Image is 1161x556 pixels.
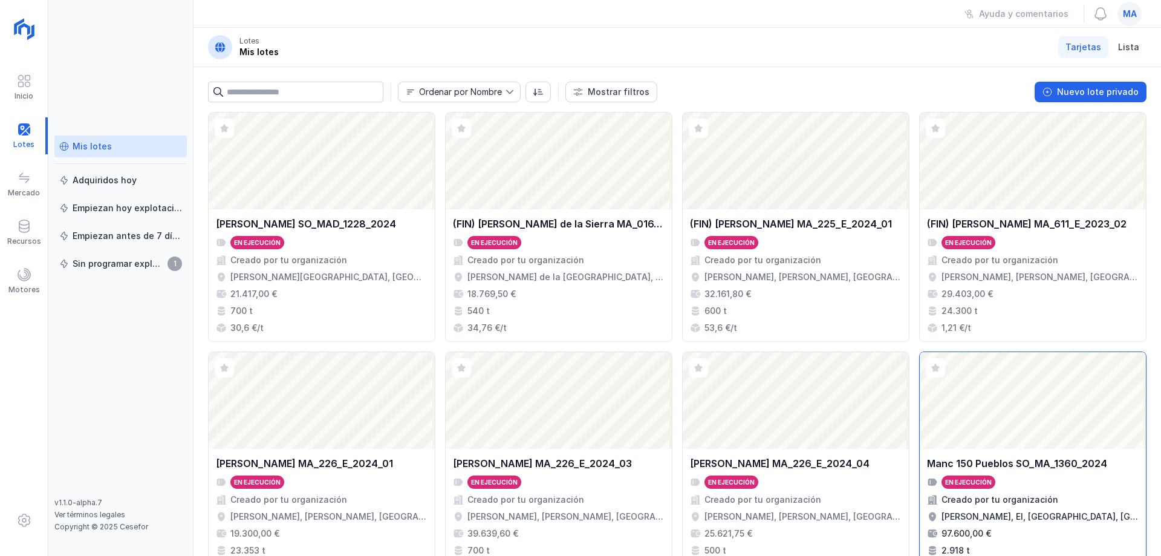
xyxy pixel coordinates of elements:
div: [PERSON_NAME], [PERSON_NAME], [GEOGRAPHIC_DATA], [GEOGRAPHIC_DATA] [704,511,902,523]
div: 29.403,00 € [941,288,993,300]
div: [PERSON_NAME], [PERSON_NAME], [GEOGRAPHIC_DATA], [GEOGRAPHIC_DATA] [941,271,1139,283]
img: logoRight.svg [9,14,39,44]
div: Creado por tu organización [941,494,1058,506]
div: [PERSON_NAME] SO_MAD_1228_2024 [216,217,396,231]
div: Empiezan antes de 7 días [73,230,182,242]
div: [PERSON_NAME][GEOGRAPHIC_DATA], [GEOGRAPHIC_DATA], [GEOGRAPHIC_DATA] [230,271,428,283]
button: Mostrar filtros [565,82,657,102]
div: Creado por tu organización [467,254,584,266]
div: 700 t [230,305,253,317]
div: [PERSON_NAME], [PERSON_NAME], [GEOGRAPHIC_DATA], [GEOGRAPHIC_DATA] [467,511,665,523]
div: 39.639,60 € [467,528,518,540]
div: Copyright © 2025 Cesefor [54,522,187,532]
div: [PERSON_NAME], [PERSON_NAME], [GEOGRAPHIC_DATA], [GEOGRAPHIC_DATA] [230,511,428,523]
div: Creado por tu organización [230,494,347,506]
a: Empiezan hoy explotación [54,197,187,219]
a: Empiezan antes de 7 días [54,225,187,247]
div: Inicio [15,91,33,101]
div: [PERSON_NAME] MA_226_E_2024_01 [216,456,393,471]
div: [PERSON_NAME] de la [GEOGRAPHIC_DATA], [GEOGRAPHIC_DATA], [GEOGRAPHIC_DATA], [GEOGRAPHIC_DATA] [467,271,665,283]
div: (FIN) [PERSON_NAME] de la Sierra MA_016_E_2024_01 [453,217,665,231]
a: (FIN) [PERSON_NAME] de la Sierra MA_016_E_2024_01En ejecuciónCreado por tu organización[PERSON_NA... [445,112,672,342]
div: 25.621,75 € [704,528,752,540]
div: [PERSON_NAME], [PERSON_NAME], [GEOGRAPHIC_DATA], [GEOGRAPHIC_DATA] [704,271,902,283]
div: En ejecución [471,478,518,486]
a: Tarjetas [1058,36,1108,58]
div: Creado por tu organización [467,494,584,506]
div: En ejecución [471,238,518,247]
div: En ejecución [234,478,281,486]
div: En ejecución [234,238,281,247]
span: Tarjetas [1065,41,1101,53]
div: Creado por tu organización [704,254,821,266]
div: Sin programar explotación [73,258,164,270]
div: 34,76 €/t [467,322,507,334]
div: 1,21 €/t [941,322,971,334]
div: 19.300,00 € [230,528,279,540]
div: Mercado [8,188,40,198]
div: En ejecución [708,238,755,247]
a: Sin programar explotación1 [54,253,187,275]
span: Lista [1118,41,1139,53]
a: Adquiridos hoy [54,169,187,191]
a: Lista [1111,36,1146,58]
div: Nuevo lote privado [1057,86,1139,98]
span: Nombre [398,82,506,102]
span: 1 [167,257,182,271]
span: ma [1123,8,1137,20]
div: En ejecución [945,238,992,247]
div: Lotes [239,36,259,46]
div: 540 t [467,305,490,317]
a: (FIN) [PERSON_NAME] MA_611_E_2023_02En ejecuciónCreado por tu organización[PERSON_NAME], [PERSON_... [919,112,1146,342]
div: Motores [8,285,40,295]
div: Empiezan hoy explotación [73,202,182,214]
a: [PERSON_NAME] SO_MAD_1228_2024En ejecuciónCreado por tu organización[PERSON_NAME][GEOGRAPHIC_DATA... [208,112,435,342]
div: Mis lotes [239,46,279,58]
div: Ordenar por Nombre [419,88,502,96]
div: Creado por tu organización [230,254,347,266]
div: [PERSON_NAME] MA_226_E_2024_04 [690,456,870,471]
div: Mostrar filtros [588,86,649,98]
div: Creado por tu organización [941,254,1058,266]
a: (FIN) [PERSON_NAME] MA_225_E_2024_01En ejecuciónCreado por tu organización[PERSON_NAME], [PERSON_... [682,112,909,342]
button: Ayuda y comentarios [957,4,1076,24]
div: Creado por tu organización [704,494,821,506]
div: [PERSON_NAME], El, [GEOGRAPHIC_DATA], [GEOGRAPHIC_DATA], [GEOGRAPHIC_DATA] [941,511,1139,523]
div: 32.161,80 € [704,288,751,300]
div: Manc 150 Pueblos SO_MA_1360_2024 [927,456,1107,471]
div: 53,6 €/t [704,322,737,334]
a: Mis lotes [54,136,187,157]
div: 24.300 t [941,305,978,317]
div: 21.417,00 € [230,288,277,300]
div: 97.600,00 € [941,528,991,540]
div: Recursos [7,237,41,246]
div: 30,6 €/t [230,322,264,334]
button: Nuevo lote privado [1035,82,1146,102]
div: 600 t [704,305,727,317]
div: v1.1.0-alpha.7 [54,498,187,508]
div: (FIN) [PERSON_NAME] MA_225_E_2024_01 [690,217,892,231]
div: 18.769,50 € [467,288,516,300]
div: Mis lotes [73,140,112,152]
div: Adquiridos hoy [73,174,137,186]
div: En ejecución [708,478,755,486]
div: [PERSON_NAME] MA_226_E_2024_03 [453,456,632,471]
div: En ejecución [945,478,992,486]
div: Ayuda y comentarios [979,8,1068,20]
a: Ver términos legales [54,510,125,519]
div: (FIN) [PERSON_NAME] MA_611_E_2023_02 [927,217,1127,231]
